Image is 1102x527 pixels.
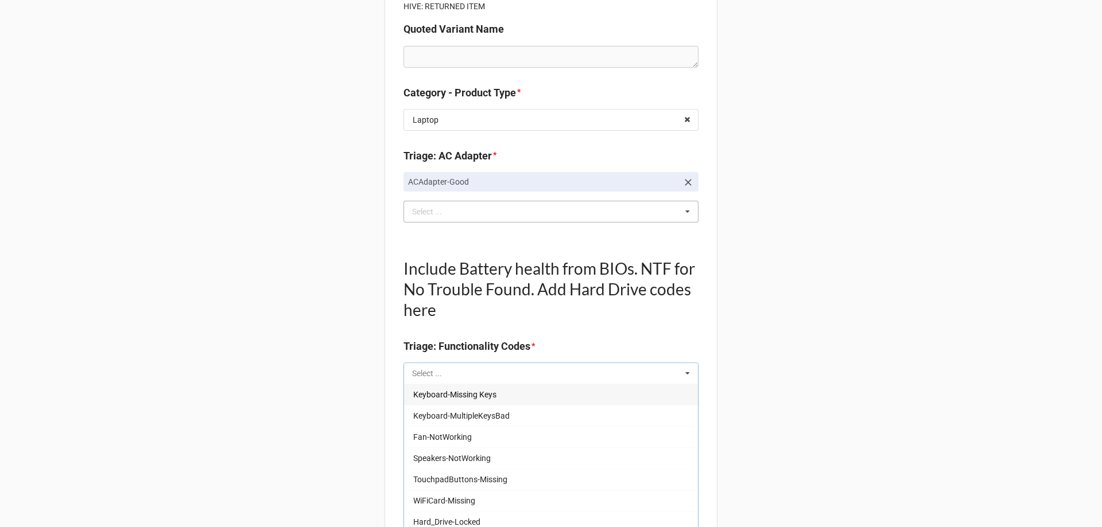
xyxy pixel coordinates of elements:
[409,205,459,218] div: Select ...
[408,176,678,188] p: ACAdapter-Good
[403,148,492,164] label: Triage: AC Adapter
[403,85,516,101] label: Category - Product Type
[413,432,472,442] span: Fan-NotWorking
[413,517,480,526] span: Hard_Drive-Locked
[403,258,699,320] h1: Include Battery health from BIOs. NTF for No Trouble Found. Add Hard Drive codes here
[413,411,510,420] span: Keyboard-MultipleKeysBad
[413,116,439,124] div: Laptop
[413,454,491,463] span: Speakers-NotWorking
[403,338,530,354] label: Triage: Functionality Codes
[413,496,475,505] span: WiFiCard-Missing
[413,475,507,484] span: TouchpadButtons-Missing
[403,21,504,37] label: Quoted Variant Name
[413,390,496,399] span: Keyboard-Missing Keys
